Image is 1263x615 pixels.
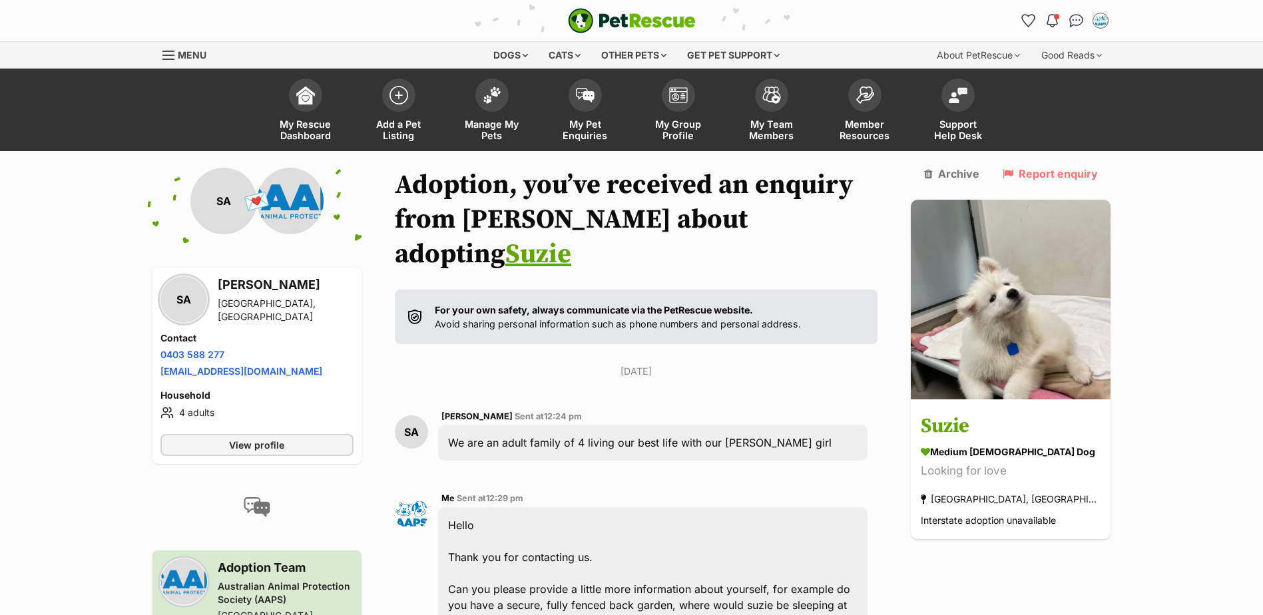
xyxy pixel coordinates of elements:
[818,72,911,151] a: Member Resources
[395,168,878,272] h1: Adoption, you’ve received an enquiry from [PERSON_NAME] about adopting
[1090,10,1111,31] button: My account
[927,42,1029,69] div: About PetRescue
[395,415,428,449] div: SA
[1018,10,1039,31] a: Favourites
[160,434,354,456] a: View profile
[648,118,708,141] span: My Group Profile
[244,497,270,517] img: conversation-icon-4a6f8262b818ee0b60e3300018af0b2d0b884aa5de6e9bcb8d3d4eeb1a70a7c4.svg
[160,276,207,323] div: SA
[1042,10,1063,31] button: Notifications
[921,491,1101,509] div: [GEOGRAPHIC_DATA], [GEOGRAPHIC_DATA]
[389,86,408,104] img: add-pet-listing-icon-0afa8454b4691262ce3f59096e99ab1cd57d4a30225e0717b998d2c9b9846f56.svg
[555,118,615,141] span: My Pet Enquiries
[178,49,206,61] span: Menu
[160,558,207,605] img: Australian Animal Protection Society (AAPS) profile pic
[539,72,632,151] a: My Pet Enquiries
[835,118,895,141] span: Member Resources
[395,364,878,378] p: [DATE]
[276,118,336,141] span: My Rescue Dashboard
[911,200,1111,399] img: Suzie
[725,72,818,151] a: My Team Members
[259,72,352,151] a: My Rescue Dashboard
[924,168,979,180] a: Archive
[352,72,445,151] a: Add a Pet Listing
[218,297,354,323] div: [GEOGRAPHIC_DATA], [GEOGRAPHIC_DATA]
[229,438,284,452] span: View profile
[438,425,868,461] div: We are an adult family of 4 living our best life with our [PERSON_NAME] girl
[445,72,539,151] a: Manage My Pets
[592,42,676,69] div: Other pets
[921,445,1101,459] div: medium [DEMOGRAPHIC_DATA] Dog
[160,405,354,421] li: 4 adults
[568,8,696,33] a: PetRescue
[435,304,753,315] strong: For your own safety, always communicate via the PetRescue website.
[369,118,429,141] span: Add a Pet Listing
[160,389,354,402] h4: Household
[483,87,501,104] img: manage-my-pets-icon-02211641906a0b7f246fdf0571729dbe1e7629f14944591b6c1af311fb30b64b.svg
[1003,168,1098,180] a: Report enquiry
[568,8,696,33] img: logo-e224e6f780fb5917bec1dbf3a21bbac754714ae5b6737aabdf751b685950b380.svg
[1032,42,1111,69] div: Good Reads
[190,168,257,234] div: SA
[632,72,725,151] a: My Group Profile
[257,168,324,234] img: Australian Animal Protection Society (AAPS) profile pic
[678,42,789,69] div: Get pet support
[856,86,874,104] img: member-resources-icon-8e73f808a243e03378d46382f2149f9095a855e16c252ad45f914b54edf8863c.svg
[762,87,781,104] img: team-members-icon-5396bd8760b3fe7c0b43da4ab00e1e3bb1a5d9ba89233759b79545d2d3fc5d0d.svg
[1047,14,1057,27] img: notifications-46538b983faf8c2785f20acdc204bb7945ddae34d4c08c2a6579f10ce5e182be.svg
[296,86,315,104] img: dashboard-icon-eb2f2d2d3e046f16d808141f083e7271f6b2e854fb5c12c21221c1fb7104beca.svg
[742,118,802,141] span: My Team Members
[242,187,272,216] span: 💌
[544,411,582,421] span: 12:24 pm
[1094,14,1107,27] img: Adoption Team profile pic
[457,493,523,503] span: Sent at
[949,87,967,103] img: help-desk-icon-fdf02630f3aa405de69fd3d07c3f3aa587a6932b1a1747fa1d2bba05be0121f9.svg
[921,463,1101,481] div: Looking for love
[160,365,322,377] a: [EMAIL_ADDRESS][DOMAIN_NAME]
[928,118,988,141] span: Support Help Desk
[218,276,354,294] h3: [PERSON_NAME]
[160,331,354,345] h4: Contact
[162,42,216,66] a: Menu
[441,493,455,503] span: Me
[462,118,522,141] span: Manage My Pets
[921,412,1101,442] h3: Suzie
[1066,10,1087,31] a: Conversations
[921,515,1056,526] span: Interstate adoption unavailable
[669,87,688,103] img: group-profile-icon-3fa3cf56718a62981997c0bc7e787c4b2cf8bcc04b72c1350f741eb67cf2f40e.svg
[160,349,224,360] a: 0403 588 277
[911,72,1005,151] a: Support Help Desk
[911,402,1111,540] a: Suzie medium [DEMOGRAPHIC_DATA] Dog Looking for love [GEOGRAPHIC_DATA], [GEOGRAPHIC_DATA] Interst...
[576,88,595,102] img: pet-enquiries-icon-7e3ad2cf08bfb03b45e93fb7055b45f3efa6380592205ae92323e6603595dc1f.svg
[218,558,354,577] h3: Adoption Team
[441,411,513,421] span: [PERSON_NAME]
[218,580,354,606] div: Australian Animal Protection Society (AAPS)
[435,303,801,331] p: Avoid sharing personal information such as phone numbers and personal address.
[515,411,582,421] span: Sent at
[395,497,428,530] img: Adoption Team profile pic
[486,493,523,503] span: 12:29 pm
[484,42,537,69] div: Dogs
[505,238,571,271] a: Suzie
[1069,14,1083,27] img: chat-41dd97257d64d25036548639549fe6c8038ab92f7586957e7f3b1b290dea8141.svg
[1018,10,1111,31] ul: Account quick links
[539,42,590,69] div: Cats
